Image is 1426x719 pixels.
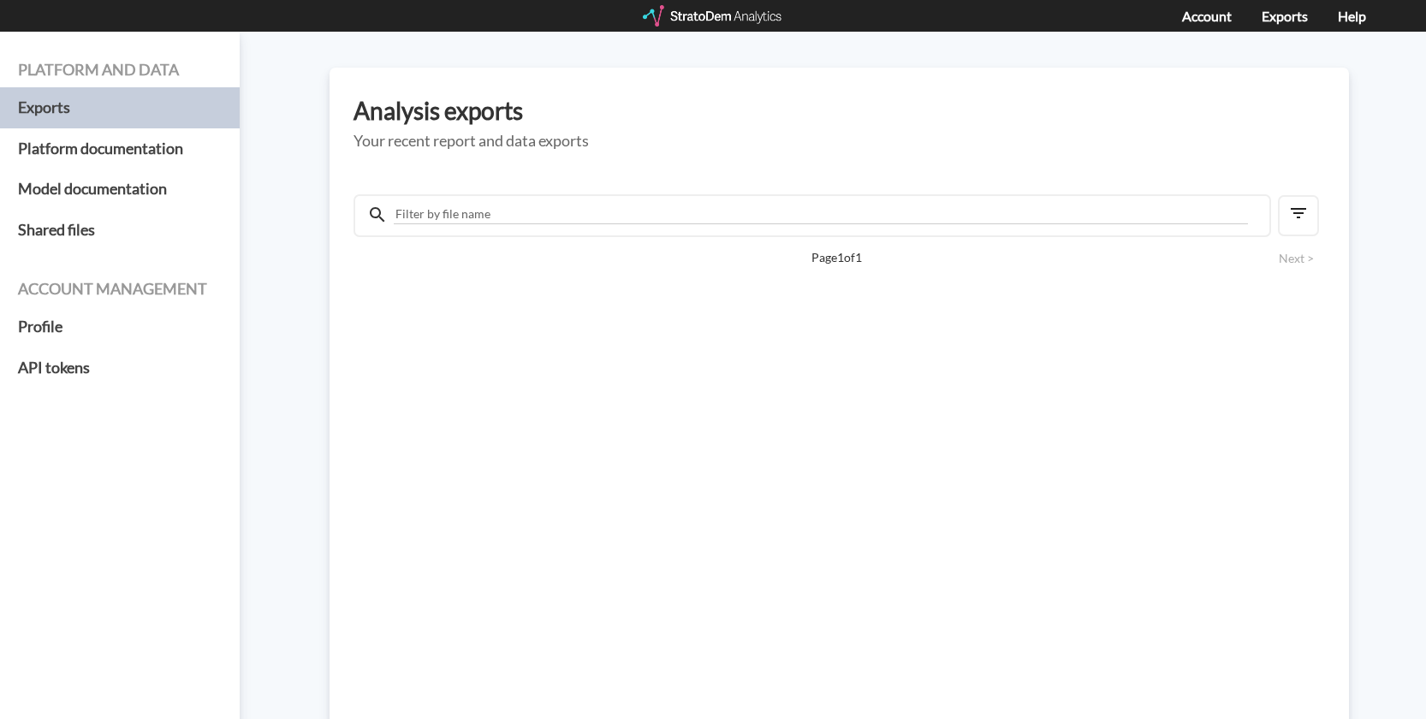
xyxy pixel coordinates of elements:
a: Help [1338,8,1366,24]
h4: Account management [18,281,222,298]
button: Next > [1274,249,1319,268]
a: Exports [1262,8,1308,24]
a: Model documentation [18,169,222,210]
h4: Platform and data [18,62,222,79]
a: Profile [18,306,222,348]
h5: Your recent report and data exports [354,133,1325,150]
a: Exports [18,87,222,128]
a: API tokens [18,348,222,389]
input: Filter by file name [394,205,1248,224]
a: Platform documentation [18,128,222,169]
h3: Analysis exports [354,98,1325,124]
span: Page 1 of 1 [413,249,1259,266]
a: Shared files [18,210,222,251]
a: Account [1182,8,1232,24]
